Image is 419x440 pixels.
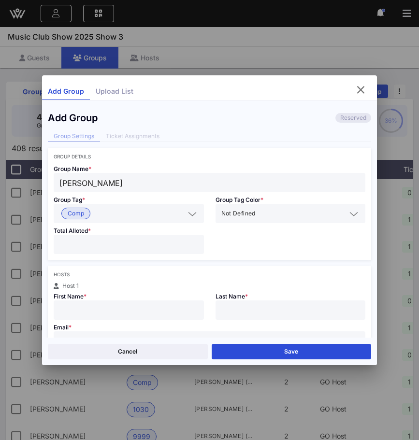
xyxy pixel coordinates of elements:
span: Group Name [54,165,91,172]
div: Group Details [54,154,366,159]
div: Reserved [335,113,371,123]
button: Save [212,344,372,359]
span: Total Alloted [54,227,91,234]
div: Comp [54,204,204,223]
span: Group Tag Color [216,196,263,203]
span: Group Tag [54,196,85,203]
span: Host 1 [62,282,79,289]
div: Add Group [48,112,98,124]
span: Comp [68,208,84,219]
span: Last Name [216,293,248,300]
span: Email [54,324,72,331]
div: Upload List [90,83,139,100]
span: Not Defined [221,209,256,218]
div: Hosts [54,271,366,277]
button: Cancel [48,344,208,359]
div: Not Defined [216,204,366,223]
span: First Name [54,293,87,300]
